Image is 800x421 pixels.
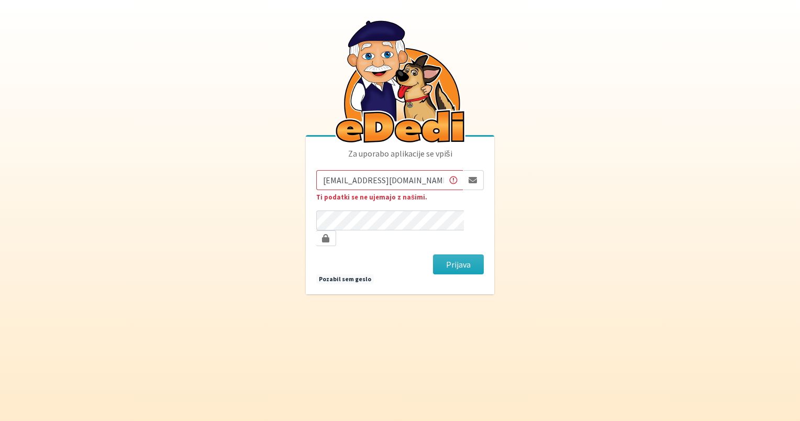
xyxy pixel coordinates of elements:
strong: Ti podatki se ne ujemajo z našimi. [316,193,427,201]
input: E-pošta [316,170,463,190]
button: Prijava [433,254,484,274]
img: eDedi [335,17,465,144]
a: Pozabil sem geslo [316,274,374,284]
p: Za uporabo aplikacije se vpiši [316,147,484,170]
